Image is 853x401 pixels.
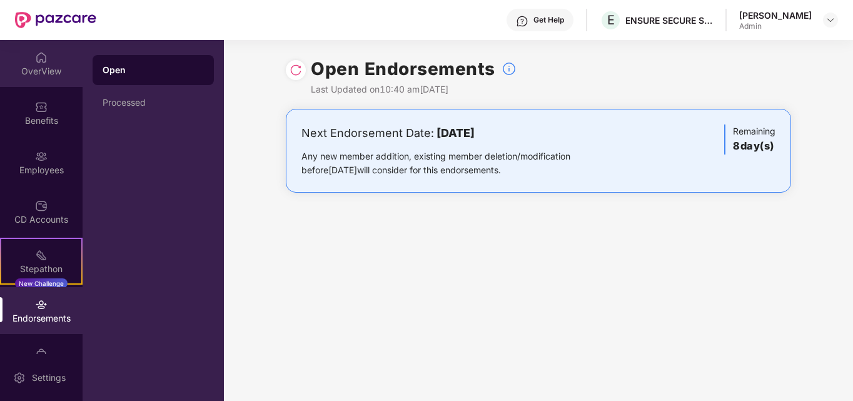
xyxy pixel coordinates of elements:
span: E [607,13,615,28]
div: Last Updated on 10:40 am[DATE] [311,83,517,96]
img: svg+xml;base64,PHN2ZyBpZD0iSW5mb18tXzMyeDMyIiBkYXRhLW5hbWU9IkluZm8gLSAzMngzMiIgeG1sbnM9Imh0dHA6Ly... [502,61,517,76]
div: Admin [739,21,812,31]
div: Any new member addition, existing member deletion/modification before [DATE] will consider for th... [301,150,610,177]
h3: 8 day(s) [733,138,775,155]
div: [PERSON_NAME] [739,9,812,21]
div: Get Help [533,15,564,25]
b: [DATE] [437,126,475,140]
div: Next Endorsement Date: [301,124,610,142]
img: svg+xml;base64,PHN2ZyBpZD0iSG9tZSIgeG1sbnM9Imh0dHA6Ly93d3cudzMub3JnLzIwMDAvc3ZnIiB3aWR0aD0iMjAiIG... [35,51,48,64]
img: svg+xml;base64,PHN2ZyBpZD0iU2V0dGluZy0yMHgyMCIgeG1sbnM9Imh0dHA6Ly93d3cudzMub3JnLzIwMDAvc3ZnIiB3aW... [13,372,26,384]
h1: Open Endorsements [311,55,495,83]
img: svg+xml;base64,PHN2ZyBpZD0iTXlfT3JkZXJzIiBkYXRhLW5hbWU9Ik15IE9yZGVycyIgeG1sbnM9Imh0dHA6Ly93d3cudz... [35,348,48,360]
div: ENSURE SECURE SERVICES PRIVATE LIMITED [625,14,713,26]
img: svg+xml;base64,PHN2ZyBpZD0iQmVuZWZpdHMiIHhtbG5zPSJodHRwOi8vd3d3LnczLm9yZy8yMDAwL3N2ZyIgd2lkdGg9Ij... [35,101,48,113]
img: svg+xml;base64,PHN2ZyBpZD0iSGVscC0zMngzMiIgeG1sbnM9Imh0dHA6Ly93d3cudzMub3JnLzIwMDAvc3ZnIiB3aWR0aD... [516,15,528,28]
img: svg+xml;base64,PHN2ZyBpZD0iRW5kb3JzZW1lbnRzIiB4bWxucz0iaHR0cDovL3d3dy53My5vcmcvMjAwMC9zdmciIHdpZH... [35,298,48,311]
div: Remaining [724,124,775,155]
img: svg+xml;base64,PHN2ZyB4bWxucz0iaHR0cDovL3d3dy53My5vcmcvMjAwMC9zdmciIHdpZHRoPSIyMSIgaGVpZ2h0PSIyMC... [35,249,48,261]
img: svg+xml;base64,PHN2ZyBpZD0iQ0RfQWNjb3VudHMiIGRhdGEtbmFtZT0iQ0QgQWNjb3VudHMiIHhtbG5zPSJodHRwOi8vd3... [35,200,48,212]
img: New Pazcare Logo [15,12,96,28]
img: svg+xml;base64,PHN2ZyBpZD0iRW1wbG95ZWVzIiB4bWxucz0iaHR0cDovL3d3dy53My5vcmcvMjAwMC9zdmciIHdpZHRoPS... [35,150,48,163]
div: Stepathon [1,263,81,275]
img: svg+xml;base64,PHN2ZyBpZD0iRHJvcGRvd24tMzJ4MzIiIHhtbG5zPSJodHRwOi8vd3d3LnczLm9yZy8yMDAwL3N2ZyIgd2... [825,15,835,25]
div: Settings [28,372,69,384]
div: Processed [103,98,204,108]
div: Open [103,64,204,76]
img: svg+xml;base64,PHN2ZyBpZD0iUmVsb2FkLTMyeDMyIiB4bWxucz0iaHR0cDovL3d3dy53My5vcmcvMjAwMC9zdmciIHdpZH... [290,64,302,76]
div: New Challenge [15,278,68,288]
